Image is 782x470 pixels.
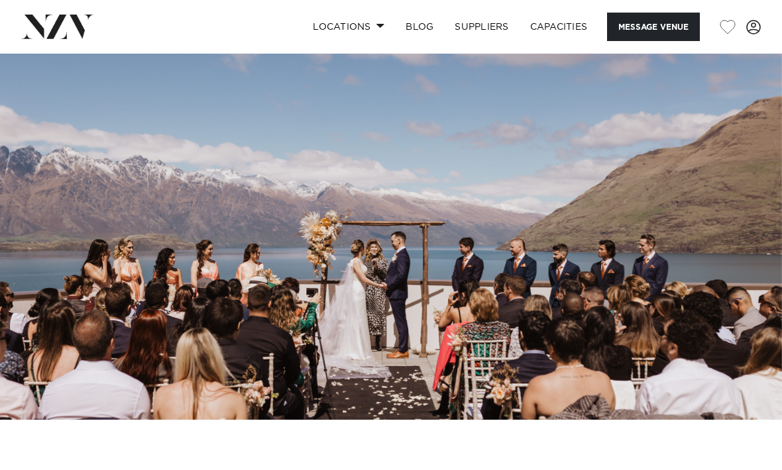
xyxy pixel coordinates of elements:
img: nzv-logo.png [21,15,93,38]
button: Message Venue [607,13,700,41]
a: BLOG [395,13,444,41]
a: Capacities [520,13,598,41]
a: SUPPLIERS [444,13,519,41]
a: Locations [302,13,395,41]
